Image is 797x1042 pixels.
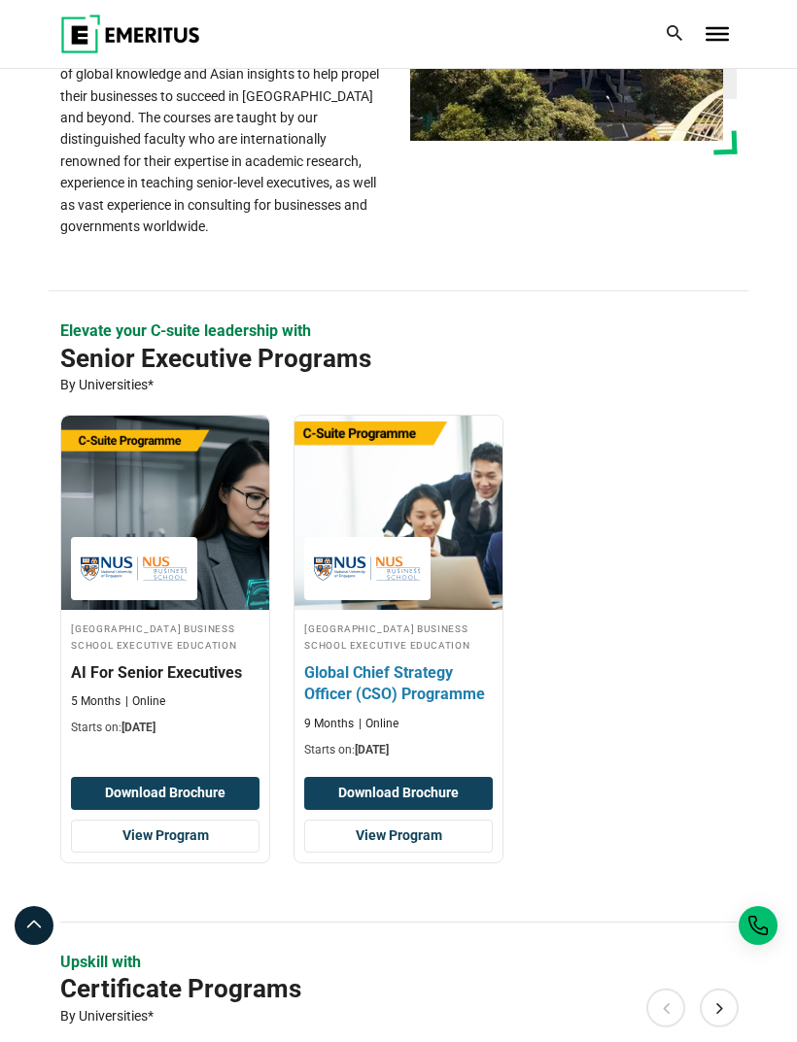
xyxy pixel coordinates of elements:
[121,721,156,734] span: [DATE]
[71,693,121,710] p: 5 Months
[304,620,493,653] h4: [GEOGRAPHIC_DATA] Business School Executive Education
[61,416,269,610] img: AI For Senior Executives | Online AI and Machine Learning Course
[304,716,354,732] p: 9 Months
[284,406,512,620] img: Global Chief Strategy Officer (CSO) Programme | Online Business Management Course
[60,320,737,342] p: Elevate your C-suite leadership with
[60,1005,737,1026] p: By Universities*
[61,416,269,746] a: AI and Machine Learning Course by National University of Singapore Business School Executive Educ...
[71,777,260,810] button: Download Brochure
[71,662,260,684] h3: AI For Senior Executives
[304,662,493,706] h3: Global Chief Strategy Officer (CSO) Programme
[700,989,739,1027] button: Next
[60,374,737,395] p: By Universities*
[81,547,188,590] img: National University of Singapore Business School Executive Education
[60,973,669,1005] h2: Certificate Programs
[314,547,421,590] img: National University of Singapore Business School Executive Education
[71,720,260,736] p: Starts on:
[706,27,729,41] button: Toggle Menu
[646,989,685,1027] button: Previous
[125,693,165,710] p: Online
[355,743,389,756] span: [DATE]
[304,820,493,853] a: View Program
[304,777,493,810] button: Download Brochure
[304,742,493,758] p: Starts on:
[60,343,669,375] h2: Senior Executive Programs
[60,952,737,973] p: Upskill with
[71,820,260,853] a: View Program
[359,716,398,732] p: Online
[71,620,260,653] h4: [GEOGRAPHIC_DATA] Business School Executive Education
[295,416,502,767] a: Business Management Course by National University of Singapore Business School Executive Educatio...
